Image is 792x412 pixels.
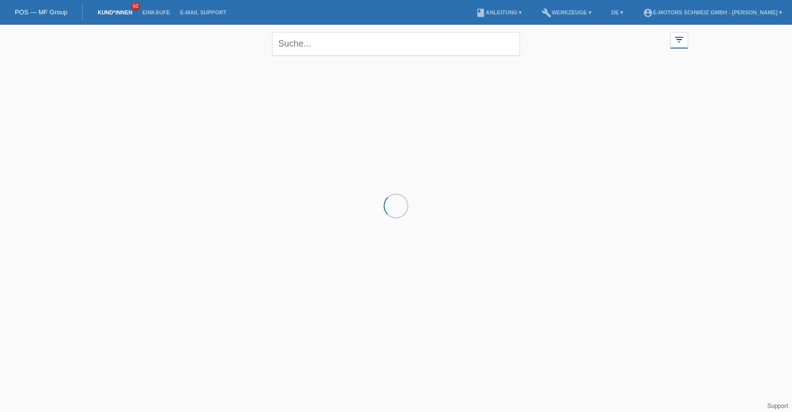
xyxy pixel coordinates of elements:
[175,9,232,15] a: E-Mail Support
[643,8,653,18] i: account_circle
[606,9,628,15] a: DE ▾
[471,9,527,15] a: bookAnleitung ▾
[131,2,140,11] span: 60
[542,8,551,18] i: build
[476,8,486,18] i: book
[15,8,67,16] a: POS — MF Group
[767,403,788,410] a: Support
[537,9,596,15] a: buildWerkzeuge ▾
[93,9,137,15] a: Kund*innen
[638,9,787,15] a: account_circleE-Motors Schweiz GmbH - [PERSON_NAME] ▾
[674,34,685,45] i: filter_list
[272,32,520,55] input: Suche...
[137,9,175,15] a: Einkäufe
